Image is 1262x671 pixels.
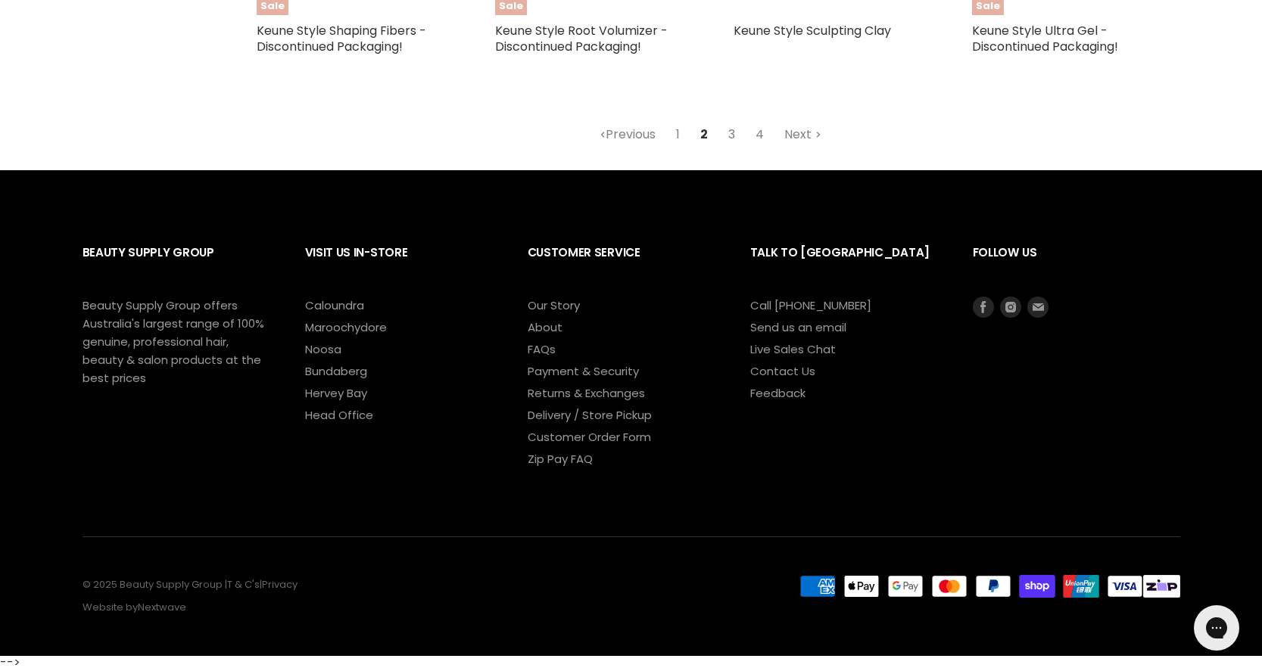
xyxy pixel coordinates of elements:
[750,319,846,335] a: Send us an email
[528,341,556,357] a: FAQs
[83,579,732,614] p: © 2025 Beauty Supply Group | | Website by
[747,121,772,148] a: 4
[528,451,593,467] a: Zip Pay FAQ
[972,22,1118,55] a: Keune Style Ultra Gel - Discontinued Packaging!
[973,234,1180,297] h2: Follow us
[692,121,716,148] span: 2
[305,297,364,313] a: Caloundra
[1186,600,1247,656] iframe: Gorgias live chat messenger
[750,363,815,379] a: Contact Us
[257,22,426,55] a: Keune Style Shaping Fibers - Discontinued Packaging!
[734,22,891,39] a: Keune Style Sculpting Clay
[1143,575,1179,598] img: footer-tile-new.png
[528,429,651,445] a: Customer Order Form
[528,407,652,423] a: Delivery / Store Pickup
[305,385,367,401] a: Hervey Bay
[750,341,836,357] a: Live Sales Chat
[528,363,639,379] a: Payment & Security
[528,297,580,313] a: Our Story
[305,341,341,357] a: Noosa
[591,121,664,148] a: Previous
[305,319,387,335] a: Maroochydore
[262,577,298,592] a: Privacy
[528,385,645,401] a: Returns & Exchanges
[138,600,186,614] a: Nextwave
[83,234,275,297] h2: Beauty Supply Group
[83,297,264,387] p: Beauty Supply Group offers Australia's largest range of 100% genuine, professional hair, beauty &...
[305,407,373,423] a: Head Office
[668,121,688,148] a: 1
[227,577,260,592] a: T & C's
[750,234,943,297] h2: Talk to [GEOGRAPHIC_DATA]
[528,319,562,335] a: About
[495,22,668,55] a: Keune Style Root Volumizer - Discontinued Packaging!
[305,363,367,379] a: Bundaberg
[720,121,743,148] a: 3
[750,385,805,401] a: Feedback
[776,121,830,148] a: Next
[750,297,871,313] a: Call [PHONE_NUMBER]
[528,234,720,297] h2: Customer Service
[305,234,497,297] h2: Visit Us In-Store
